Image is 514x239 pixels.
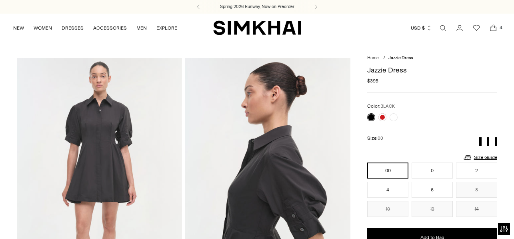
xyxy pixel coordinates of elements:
[435,20,451,36] a: Open search modal
[378,136,383,141] span: 00
[156,19,177,37] a: EXPLORE
[213,20,301,36] a: SIMKHAI
[380,104,395,109] span: BLACK
[367,135,383,142] label: Size:
[220,4,294,10] a: Spring 2026 Runway, Now on Preorder
[468,20,484,36] a: Wishlist
[485,20,501,36] a: Open cart modal
[456,182,497,198] button: 8
[367,182,408,198] button: 4
[456,163,497,179] button: 2
[34,19,52,37] a: WOMEN
[367,77,378,84] span: $395
[411,19,432,37] button: USD $
[93,19,127,37] a: ACCESSORIES
[62,19,84,37] a: DRESSES
[388,55,413,60] span: Jazzie Dress
[13,19,24,37] a: NEW
[497,24,504,31] span: 4
[463,153,497,163] a: Size Guide
[367,163,408,179] button: 00
[383,55,385,62] div: /
[456,201,497,217] button: 14
[136,19,147,37] a: MEN
[412,163,453,179] button: 0
[412,201,453,217] button: 12
[367,102,395,110] label: Color:
[452,20,468,36] a: Go to the account page
[367,201,408,217] button: 10
[367,55,379,60] a: Home
[412,182,453,198] button: 6
[367,66,497,74] h1: Jazzie Dress
[367,55,497,62] nav: breadcrumbs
